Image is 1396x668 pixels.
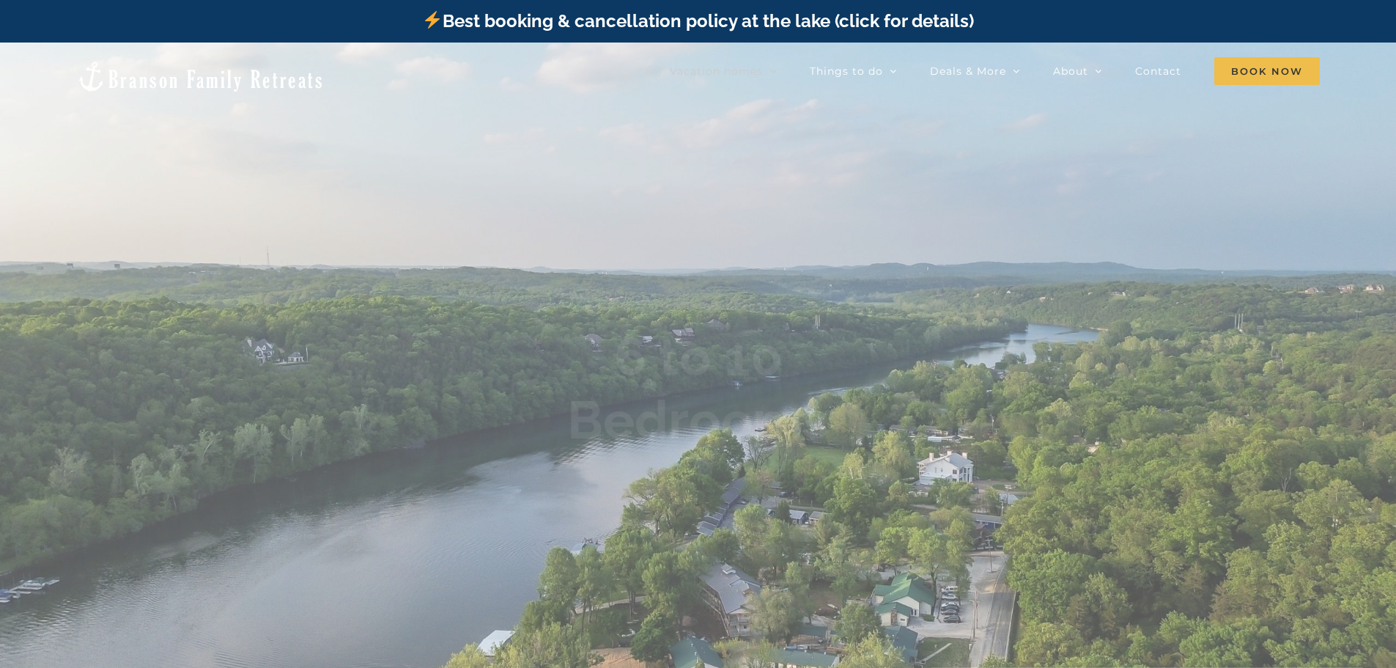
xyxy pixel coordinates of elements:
img: Branson Family Retreats Logo [76,60,325,93]
span: About [1053,66,1088,76]
b: 6 to 10 Bedrooms [567,326,829,451]
span: Things to do [810,66,883,76]
a: Book Now [1214,56,1320,86]
span: Deals & More [930,66,1006,76]
a: Contact [1135,56,1181,86]
span: Contact [1135,66,1181,76]
a: Things to do [810,56,897,86]
span: Book Now [1214,57,1320,85]
a: Vacation homes [670,56,777,86]
img: ⚡️ [424,11,441,29]
a: Deals & More [930,56,1020,86]
nav: Main Menu [670,56,1320,86]
span: Vacation homes [670,66,763,76]
a: Best booking & cancellation policy at the lake (click for details) [422,10,973,32]
a: About [1053,56,1102,86]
